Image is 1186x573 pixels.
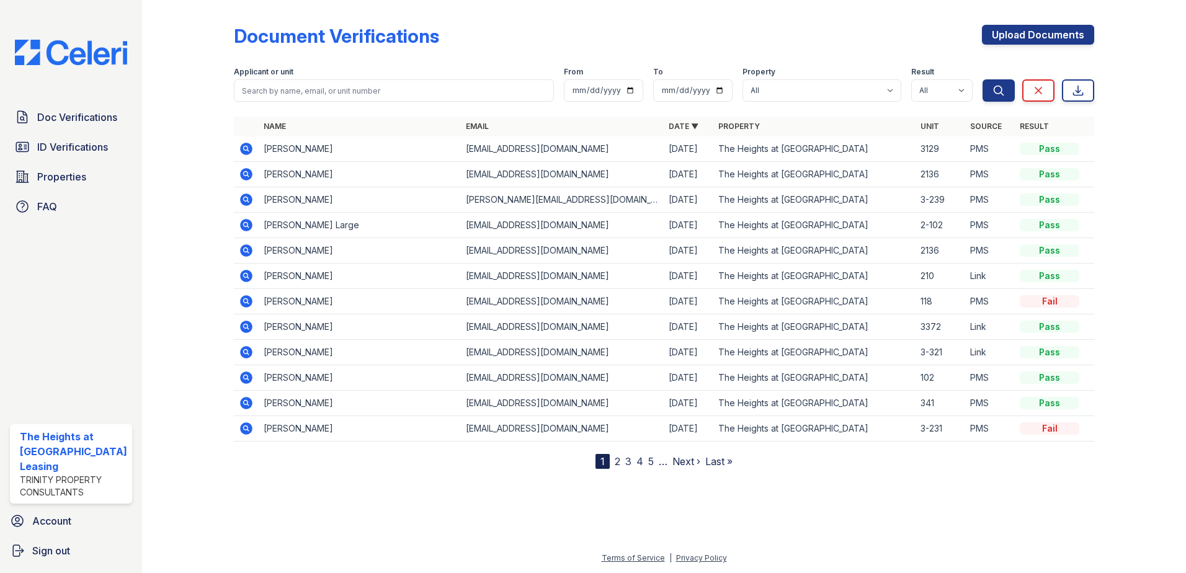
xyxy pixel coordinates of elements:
[664,416,713,442] td: [DATE]
[916,416,965,442] td: 3-231
[916,238,965,264] td: 2136
[461,136,664,162] td: [EMAIL_ADDRESS][DOMAIN_NAME]
[713,213,916,238] td: The Heights at [GEOGRAPHIC_DATA]
[259,314,461,340] td: [PERSON_NAME]
[615,455,620,468] a: 2
[713,162,916,187] td: The Heights at [GEOGRAPHIC_DATA]
[916,213,965,238] td: 2-102
[259,416,461,442] td: [PERSON_NAME]
[664,264,713,289] td: [DATE]
[1020,193,1079,206] div: Pass
[636,455,643,468] a: 4
[916,162,965,187] td: 2136
[664,391,713,416] td: [DATE]
[713,340,916,365] td: The Heights at [GEOGRAPHIC_DATA]
[965,340,1015,365] td: Link
[264,122,286,131] a: Name
[965,416,1015,442] td: PMS
[664,340,713,365] td: [DATE]
[965,289,1015,314] td: PMS
[648,455,654,468] a: 5
[916,391,965,416] td: 341
[1020,422,1079,435] div: Fail
[916,340,965,365] td: 3-321
[713,136,916,162] td: The Heights at [GEOGRAPHIC_DATA]
[916,264,965,289] td: 210
[970,122,1002,131] a: Source
[10,164,132,189] a: Properties
[921,122,939,131] a: Unit
[653,67,663,77] label: To
[1020,371,1079,384] div: Pass
[37,169,86,184] span: Properties
[461,264,664,289] td: [EMAIL_ADDRESS][DOMAIN_NAME]
[602,553,665,562] a: Terms of Service
[259,289,461,314] td: [PERSON_NAME]
[916,289,965,314] td: 118
[625,455,631,468] a: 3
[664,213,713,238] td: [DATE]
[965,136,1015,162] td: PMS
[672,455,700,468] a: Next ›
[10,194,132,219] a: FAQ
[259,238,461,264] td: [PERSON_NAME]
[461,391,664,416] td: [EMAIL_ADDRESS][DOMAIN_NAME]
[664,314,713,340] td: [DATE]
[20,429,127,474] div: The Heights at [GEOGRAPHIC_DATA] Leasing
[713,314,916,340] td: The Heights at [GEOGRAPHIC_DATA]
[32,513,71,528] span: Account
[461,314,664,340] td: [EMAIL_ADDRESS][DOMAIN_NAME]
[32,543,70,558] span: Sign out
[595,454,610,469] div: 1
[664,289,713,314] td: [DATE]
[5,538,137,563] a: Sign out
[916,187,965,213] td: 3-239
[461,416,664,442] td: [EMAIL_ADDRESS][DOMAIN_NAME]
[259,136,461,162] td: [PERSON_NAME]
[664,162,713,187] td: [DATE]
[713,187,916,213] td: The Heights at [GEOGRAPHIC_DATA]
[234,25,439,47] div: Document Verifications
[461,365,664,391] td: [EMAIL_ADDRESS][DOMAIN_NAME]
[1020,219,1079,231] div: Pass
[982,25,1094,45] a: Upload Documents
[911,67,934,77] label: Result
[1020,143,1079,155] div: Pass
[259,187,461,213] td: [PERSON_NAME]
[664,136,713,162] td: [DATE]
[259,213,461,238] td: [PERSON_NAME] Large
[1020,295,1079,308] div: Fail
[742,67,775,77] label: Property
[916,136,965,162] td: 3129
[259,340,461,365] td: [PERSON_NAME]
[916,365,965,391] td: 102
[234,67,293,77] label: Applicant or unit
[461,340,664,365] td: [EMAIL_ADDRESS][DOMAIN_NAME]
[713,391,916,416] td: The Heights at [GEOGRAPHIC_DATA]
[37,199,57,214] span: FAQ
[1020,122,1049,131] a: Result
[965,162,1015,187] td: PMS
[259,391,461,416] td: [PERSON_NAME]
[676,553,727,562] a: Privacy Policy
[713,264,916,289] td: The Heights at [GEOGRAPHIC_DATA]
[1020,321,1079,333] div: Pass
[461,213,664,238] td: [EMAIL_ADDRESS][DOMAIN_NAME]
[37,110,117,125] span: Doc Verifications
[1020,270,1079,282] div: Pass
[713,238,916,264] td: The Heights at [GEOGRAPHIC_DATA]
[461,289,664,314] td: [EMAIL_ADDRESS][DOMAIN_NAME]
[659,454,667,469] span: …
[461,187,664,213] td: [PERSON_NAME][EMAIL_ADDRESS][DOMAIN_NAME]
[713,365,916,391] td: The Heights at [GEOGRAPHIC_DATA]
[916,314,965,340] td: 3372
[259,365,461,391] td: [PERSON_NAME]
[705,455,733,468] a: Last »
[965,365,1015,391] td: PMS
[1020,244,1079,257] div: Pass
[669,122,698,131] a: Date ▼
[461,238,664,264] td: [EMAIL_ADDRESS][DOMAIN_NAME]
[664,187,713,213] td: [DATE]
[564,67,583,77] label: From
